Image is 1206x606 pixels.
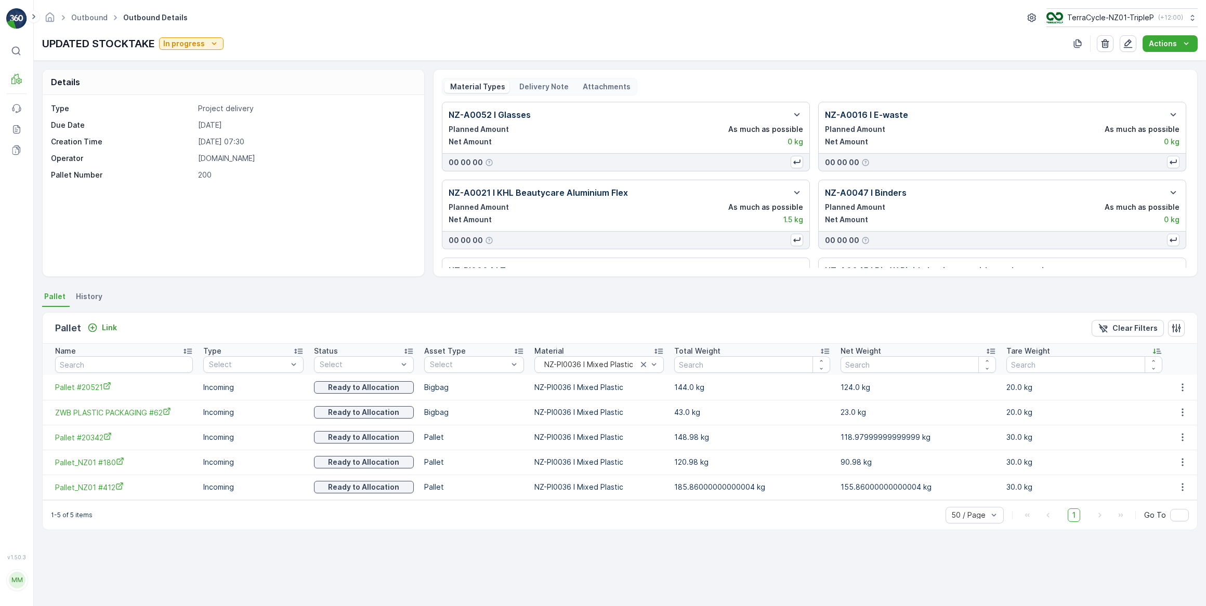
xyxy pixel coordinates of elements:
p: Name [55,346,76,356]
p: 23.0 kg [841,407,997,418]
p: 00 00 00 [825,235,859,246]
a: Pallet #20521 [55,382,193,393]
p: Incoming [203,407,303,418]
p: 90.98 kg [841,457,997,467]
button: Ready to Allocation [314,431,414,443]
p: NZ-PI0036 I Mixed Plastic [534,482,664,492]
p: NZ-PI0036 I Mixed Plastic [534,407,664,418]
p: Creation Time [51,137,194,147]
p: Ready to Allocation [328,457,399,467]
a: Outbound [71,13,108,22]
p: Planned Amount [825,202,885,212]
p: Incoming [203,482,303,492]
p: Project delivery [198,103,413,114]
button: Ready to Allocation [314,381,414,394]
button: Ready to Allocation [314,481,414,493]
p: Net Amount [825,214,868,225]
p: Delivery Note [518,82,569,92]
p: 0 kg [1164,137,1179,147]
button: Clear Filters [1092,320,1164,336]
p: Pallet [424,482,524,492]
p: 185.86000000000004 kg [674,482,830,492]
a: Pallet_NZ01 #180 [55,457,193,468]
p: Tare Weight [1006,346,1050,356]
span: Pallet [44,291,65,302]
p: Attachments [581,82,631,92]
p: Type [51,103,194,114]
p: [DATE] 07:30 [198,137,413,147]
p: 155.86000000000004 kg [841,482,997,492]
p: Incoming [203,432,303,442]
p: Select [320,359,398,370]
p: 00 00 00 [825,157,859,168]
a: Homepage [44,16,56,24]
span: v 1.50.3 [6,554,27,560]
p: 00 00 00 [449,235,483,246]
img: TC_7kpGtVS.png [1046,12,1063,23]
p: NZ-PI0036 I Mixed Plastic [534,432,664,442]
a: Pallet_NZ01 #412 [55,482,193,493]
p: NZ-PI0036 I Mixed Plastic [534,382,664,393]
a: ZWB PLASTIC PACKAGING #62 [55,407,193,418]
span: Outbound Details [121,12,190,23]
button: Ready to Allocation [314,456,414,468]
p: Link [102,322,117,333]
p: Actions [1149,38,1177,49]
span: Go To [1144,510,1166,520]
p: 30.0 kg [1006,482,1162,492]
span: History [76,291,102,302]
p: Incoming [203,382,303,393]
p: TerraCycle-NZ01-TripleP [1067,12,1154,23]
p: Due Date [51,120,194,130]
p: 1-5 of 5 items [51,511,93,519]
p: Net Weight [841,346,881,356]
p: NZ-A0016 I E-waste [825,109,908,121]
p: Details [51,76,80,88]
p: 144.0 kg [674,382,830,393]
p: NZ-A0021 I KHL Beautycare Aluminium Flex [449,186,628,199]
p: [DOMAIN_NAME] [198,153,413,164]
p: 00 00 00 [449,157,483,168]
button: Actions [1143,35,1198,52]
span: 1 [1068,508,1080,522]
p: Pallet [424,432,524,442]
p: Material [534,346,564,356]
p: Pallet [55,321,81,335]
p: 0 kg [1164,214,1179,225]
div: Help Tooltip Icon [485,236,493,245]
p: As much as possible [728,124,803,134]
p: Pallet [424,457,524,467]
p: Planned Amount [449,124,509,134]
p: 30.0 kg [1006,432,1162,442]
p: Asset Type [424,346,466,356]
p: NZ-PI0004 I Toys [449,264,520,277]
p: 124.0 kg [841,382,997,393]
input: Search [55,356,193,373]
div: Help Tooltip Icon [485,158,493,167]
p: Clear Filters [1112,323,1158,333]
p: NZ-A0052 I Glasses [449,109,531,121]
a: Pallet #20342 [55,432,193,443]
p: ( +12:00 ) [1158,14,1183,22]
input: Search [1006,356,1162,373]
div: Help Tooltip Icon [861,236,870,245]
p: Operator [51,153,194,164]
p: 200 [198,170,413,180]
div: Help Tooltip Icon [861,158,870,167]
p: 20.0 kg [1006,382,1162,393]
p: As much as possible [1105,202,1179,212]
p: Material Types [449,82,505,92]
p: Bigbag [424,382,524,393]
p: Net Amount [449,137,492,147]
p: As much as possible [1105,124,1179,134]
p: In progress [163,38,205,49]
button: In progress [159,37,224,50]
p: Net Amount [825,137,868,147]
button: Link [83,321,121,334]
p: Incoming [203,457,303,467]
button: TerraCycle-NZ01-TripleP(+12:00) [1046,8,1198,27]
p: Pallet Number [51,170,194,180]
